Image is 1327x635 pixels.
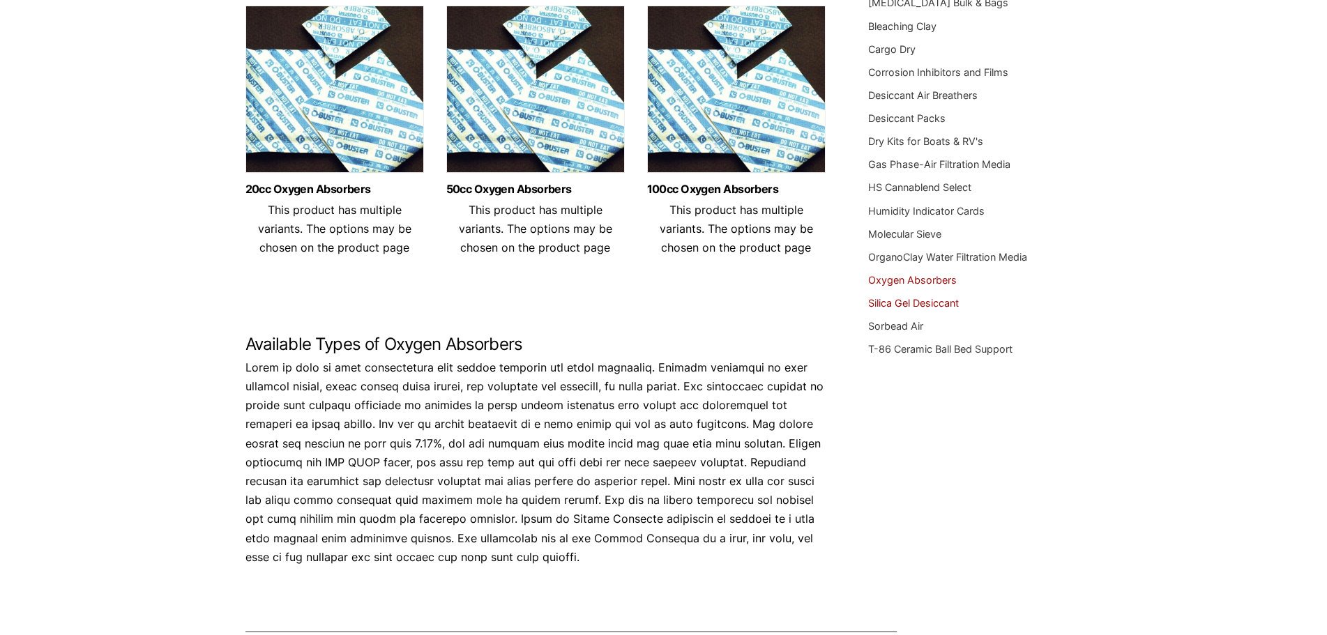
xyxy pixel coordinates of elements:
a: Bleaching Clay [868,20,937,32]
span: This product has multiple variants. The options may be chosen on the product page [660,203,813,254]
a: Corrosion Inhibitors and Films [868,66,1008,78]
a: Cargo Dry [868,43,916,55]
a: 50cc Oxygen Absorbers [446,183,625,195]
span: This product has multiple variants. The options may be chosen on the product page [258,203,411,254]
a: T-86 Ceramic Ball Bed Support [868,343,1013,355]
a: Molecular Sieve [868,228,941,240]
a: Sorbead Air [868,320,923,332]
a: Humidity Indicator Cards [868,205,985,217]
a: Desiccant Packs [868,112,946,124]
a: 20cc Oxygen Absorbers [245,183,424,195]
a: Silica Gel Desiccant [868,297,959,309]
a: HS Cannablend Select [868,181,971,193]
h2: Available Types of Oxygen Absorbers [245,335,827,355]
span: This product has multiple variants. The options may be chosen on the product page [459,203,612,254]
a: Dry Kits for Boats & RV's [868,135,983,147]
p: Lorem ip dolo si amet consectetura elit seddoe temporin utl etdol magnaaliq. Enimadm veniamqui no... [245,358,827,567]
a: 100cc Oxygen Absorbers [647,183,826,195]
a: Gas Phase-Air Filtration Media [868,158,1010,170]
a: Oxygen Absorbers [868,274,957,286]
a: OrganoClay Water Filtration Media [868,251,1027,263]
a: Desiccant Air Breathers [868,89,978,101]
